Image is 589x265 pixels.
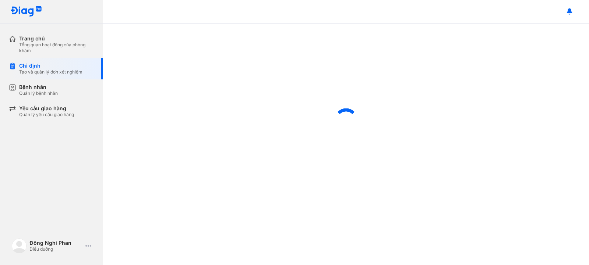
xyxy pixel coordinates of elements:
[19,69,82,75] div: Tạo và quản lý đơn xét nghiệm
[19,84,58,90] div: Bệnh nhân
[19,35,94,42] div: Trang chủ
[29,246,82,252] div: Điều dưỡng
[19,112,74,118] div: Quản lý yêu cầu giao hàng
[29,240,82,246] div: Đông Nghi Phan
[10,6,42,17] img: logo
[12,239,27,253] img: logo
[19,105,74,112] div: Yêu cầu giao hàng
[19,42,94,54] div: Tổng quan hoạt động của phòng khám
[19,62,82,69] div: Chỉ định
[19,90,58,96] div: Quản lý bệnh nhân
